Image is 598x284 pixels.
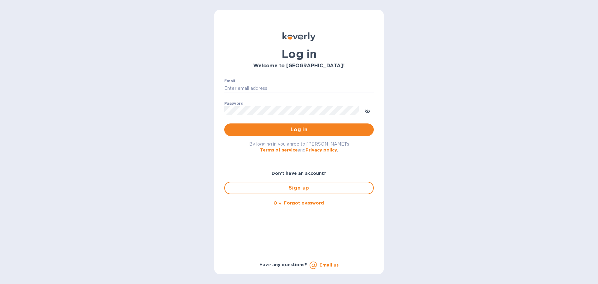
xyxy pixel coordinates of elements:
[224,47,374,60] h1: Log in
[249,142,349,152] span: By logging in you agree to [PERSON_NAME]'s and .
[361,104,374,117] button: toggle password visibility
[282,32,316,41] img: Koverly
[224,123,374,136] button: Log in
[306,147,337,152] a: Privacy policy
[224,102,243,105] label: Password
[260,147,298,152] a: Terms of service
[230,184,368,192] span: Sign up
[284,200,324,205] u: Forgot password
[272,171,327,176] b: Don't have an account?
[224,63,374,69] h3: Welcome to [GEOGRAPHIC_DATA]!
[259,262,307,267] b: Have any questions?
[229,126,369,133] span: Log in
[320,262,339,267] a: Email us
[224,79,235,83] label: Email
[224,182,374,194] button: Sign up
[224,84,374,93] input: Enter email address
